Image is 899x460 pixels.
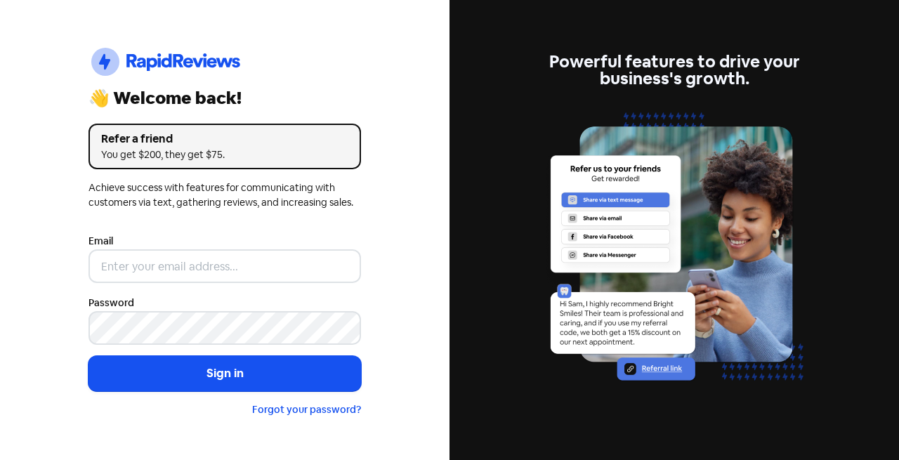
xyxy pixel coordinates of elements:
[88,234,113,249] label: Email
[88,296,134,310] label: Password
[101,131,348,147] div: Refer a friend
[101,147,348,162] div: You get $200, they get $75.
[88,249,361,283] input: Enter your email address...
[88,90,361,107] div: 👋 Welcome back!
[538,53,811,87] div: Powerful features to drive your business's growth.
[88,180,361,210] div: Achieve success with features for communicating with customers via text, gathering reviews, and i...
[252,403,361,416] a: Forgot your password?
[88,356,361,391] button: Sign in
[538,104,811,407] img: referrals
